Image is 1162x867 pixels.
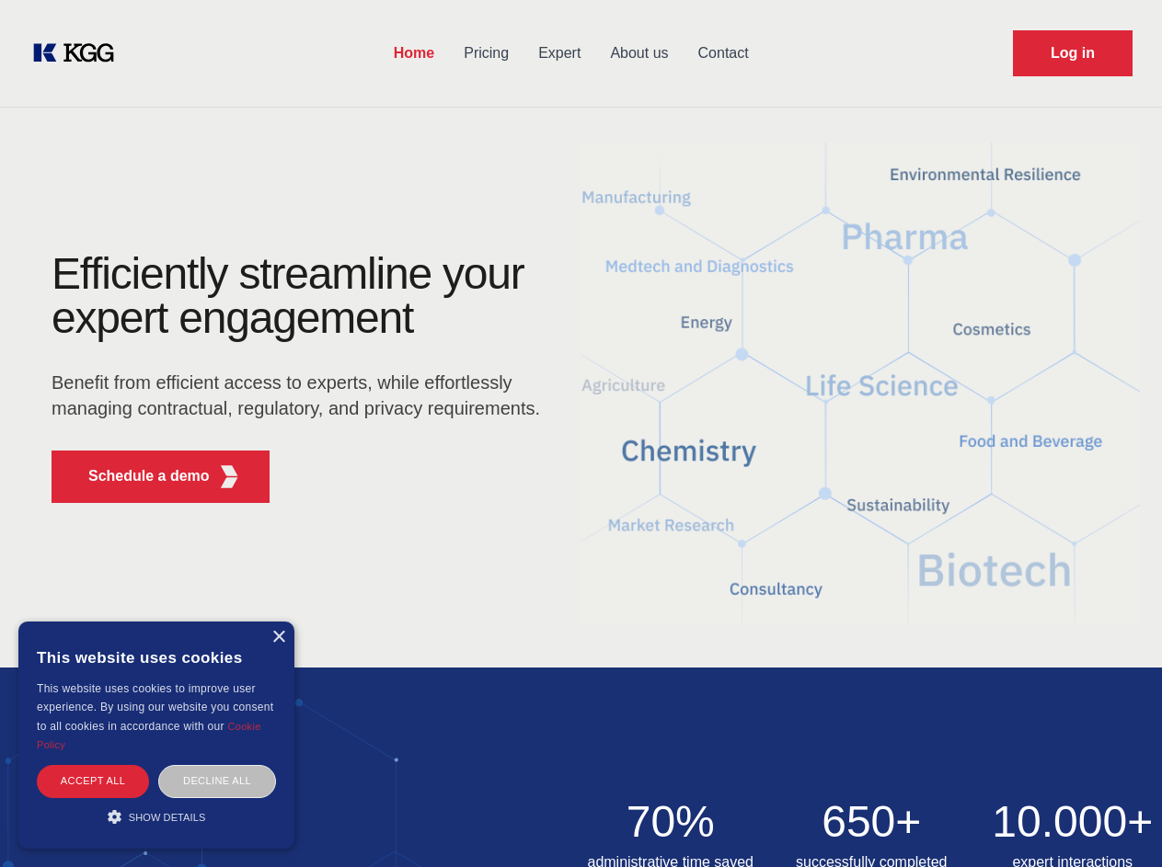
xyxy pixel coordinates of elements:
a: Home [379,29,449,77]
img: KGG Fifth Element RED [218,465,241,488]
a: Contact [684,29,764,77]
div: Show details [37,807,276,826]
div: Decline all [158,765,276,797]
p: Schedule a demo [88,465,210,487]
div: Accept all [37,765,149,797]
span: Show details [129,812,206,823]
div: Close [271,631,285,645]
h2: 650+ [782,800,961,844]
h1: Efficiently streamline your expert engagement [52,252,552,340]
a: Expert [523,29,595,77]
div: This website uses cookies [37,635,276,679]
p: Benefit from efficient access to experts, while effortlessly managing contractual, regulatory, an... [52,370,552,421]
img: KGG Fifth Element RED [581,120,1141,649]
h2: 70% [581,800,761,844]
span: This website uses cookies to improve user experience. By using our website you consent to all coo... [37,682,273,733]
button: Schedule a demoKGG Fifth Element RED [52,451,270,503]
a: KOL Knowledge Platform: Talk to Key External Experts (KEE) [29,39,129,68]
a: Request Demo [1013,30,1133,76]
a: Cookie Policy [37,721,261,750]
a: About us [595,29,683,77]
a: Pricing [449,29,523,77]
